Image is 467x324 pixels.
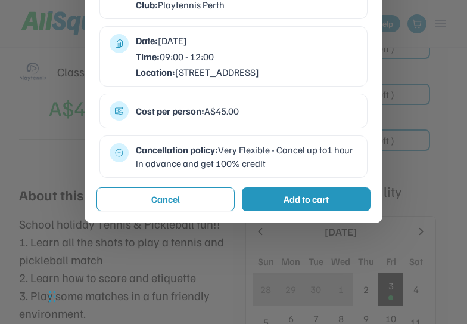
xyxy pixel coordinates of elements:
div: [DATE] [136,34,357,47]
div: Add to cart [284,192,329,206]
strong: Date: [136,35,158,47]
div: Very Flexible - Cancel up to1 hour in advance and get 100% credit [136,143,357,170]
div: 09:00 - 12:00 [136,50,357,63]
strong: Time: [136,51,160,63]
div: [STREET_ADDRESS] [136,66,357,79]
button: Cancel [96,187,235,211]
div: A$45.00 [136,104,357,118]
strong: Cancellation policy: [136,144,218,156]
strong: Cost per person: [136,105,204,117]
strong: Location: [136,66,175,78]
